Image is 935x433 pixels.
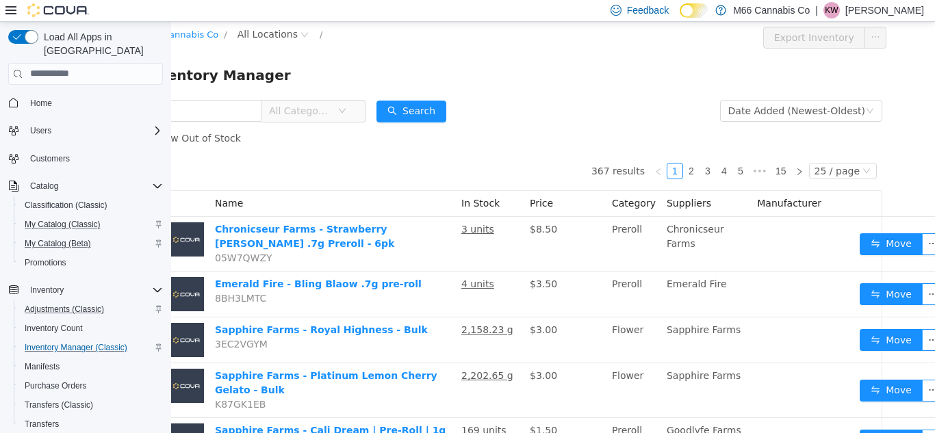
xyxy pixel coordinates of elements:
button: Classification (Classic) [14,196,168,215]
a: My Catalog (Classic) [19,216,106,233]
button: icon: ellipsis [751,261,773,283]
td: Preroll [435,195,490,250]
span: $3.50 [359,257,386,267]
u: 4 units [290,257,323,267]
a: 15 [600,142,619,157]
u: 2,202.65 g [290,348,342,359]
i: icon: down [167,85,175,94]
span: Adjustments (Classic) [25,304,104,315]
span: Inventory Manager (Classic) [19,339,163,356]
i: icon: right [624,146,632,154]
span: Category [441,176,485,187]
li: 1 [496,141,512,157]
button: Users [25,122,57,139]
a: Transfers [19,416,64,432]
span: K87GK1EB [44,377,94,388]
span: Suppliers [496,176,540,187]
span: Catalog [30,181,58,192]
p: M66 Cannabis Co [733,2,810,18]
span: Price [359,176,382,187]
span: ••• [578,141,600,157]
a: Customers [25,150,75,167]
li: 15 [600,141,620,157]
a: Sapphire Farms - Cali Dream | Pre-Roll | 1g [44,403,274,414]
a: 4 [546,142,561,157]
td: Preroll [435,250,490,296]
i: icon: left [483,146,491,154]
span: Inventory Manager (Classic) [25,342,127,353]
button: icon: ellipsis [751,408,773,430]
a: 2 [513,142,528,157]
button: icon: swapMove [689,211,752,233]
a: Manifests [19,358,65,375]
span: Feedback [627,3,669,17]
span: Transfers [19,416,163,432]
img: Cova [27,3,89,17]
span: Catalog [25,178,163,194]
span: Customers [25,150,163,167]
li: 4 [545,141,561,157]
button: Inventory Count [14,319,168,338]
span: Home [30,98,52,109]
button: My Catalog (Beta) [14,234,168,253]
td: Flower [435,296,490,341]
span: Transfers [25,419,59,430]
span: Promotions [25,257,66,268]
button: Inventory [25,282,69,298]
span: My Catalog (Beta) [25,238,91,249]
button: icon: ellipsis [751,211,773,233]
button: Catalog [3,176,168,196]
a: Home [25,95,57,111]
a: My Catalog (Beta) [19,235,97,252]
a: Inventory Count [19,320,88,337]
li: 367 results [420,141,474,157]
span: Manifests [25,361,60,372]
button: Customers [3,148,168,168]
button: Inventory [3,280,168,300]
span: Goodlyfe Farms [496,403,570,414]
span: Chronicseur Farms [496,202,553,227]
button: Purchase Orders [14,376,168,395]
u: 169 units [290,403,335,414]
div: Kattie Walters [823,2,840,18]
span: Promotions [19,254,163,271]
a: Classification (Classic) [19,197,113,213]
span: Manufacturer [586,176,650,187]
a: Chronicseur Farms - Strawberry [PERSON_NAME] .7g Preroll - 6pk [44,202,223,227]
span: $8.50 [359,202,386,213]
button: icon: ellipsis [751,307,773,329]
a: Adjustments (Classic) [19,301,110,317]
span: Inventory Count [19,320,163,337]
span: Name [44,176,72,187]
span: Transfers (Classic) [25,399,93,410]
button: icon: ellipsis [693,5,715,27]
span: Customers [30,153,70,164]
p: | [815,2,818,18]
td: Flower [435,341,490,396]
a: Purchase Orders [19,378,92,394]
p: [PERSON_NAME] [845,2,924,18]
div: 25 / page [643,142,689,157]
span: All Categories [98,82,160,96]
span: Inventory [25,282,163,298]
i: icon: down [695,85,703,94]
span: All Locations [66,5,127,20]
span: 05W7QWZY [44,231,101,241]
span: Emerald Fire [496,257,556,267]
button: Export Inventory [592,5,694,27]
button: icon: swapMove [689,261,752,283]
input: Dark Mode [680,3,708,18]
button: My Catalog (Classic) [14,215,168,234]
li: 5 [561,141,578,157]
li: 3 [528,141,545,157]
span: Purchase Orders [25,380,87,391]
button: icon: swapMove [689,307,752,329]
a: 5 [562,142,577,157]
span: Inventory Count [25,323,83,334]
button: Adjustments (Classic) [14,300,168,319]
button: icon: swapMove [689,408,752,430]
button: Users [3,121,168,140]
span: Users [25,122,163,139]
span: Users [30,125,51,136]
a: 1 [496,142,511,157]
